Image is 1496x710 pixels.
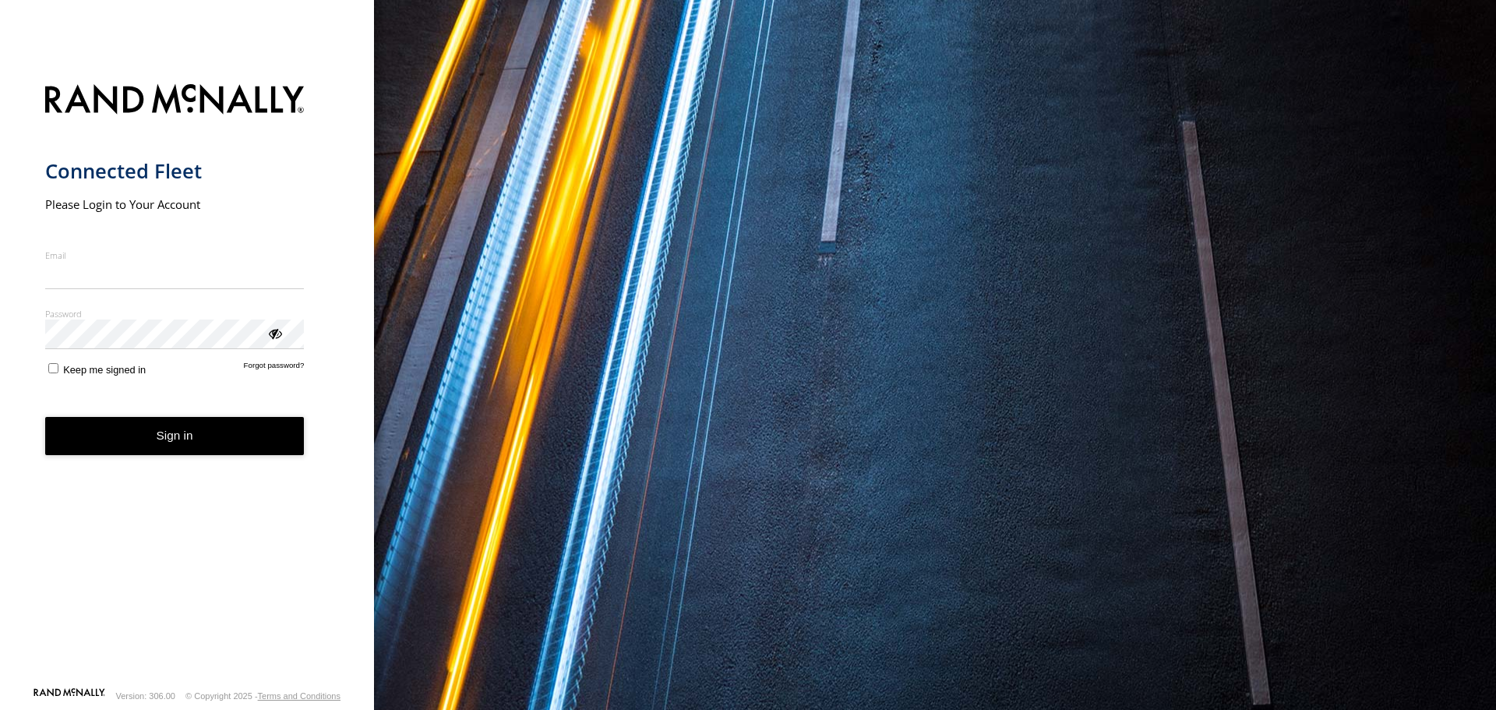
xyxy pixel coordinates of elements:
img: Rand McNally [45,81,305,121]
span: Keep me signed in [63,364,146,376]
div: © Copyright 2025 - [185,691,340,701]
form: main [45,75,330,687]
a: Forgot password? [244,361,305,376]
a: Visit our Website [34,688,105,704]
label: Password [45,308,305,320]
button: Sign in [45,417,305,455]
div: Version: 306.00 [116,691,175,701]
input: Keep me signed in [48,363,58,373]
h2: Please Login to Your Account [45,196,305,212]
div: ViewPassword [266,325,282,341]
h1: Connected Fleet [45,158,305,184]
label: Email [45,249,305,261]
a: Terms and Conditions [258,691,340,701]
